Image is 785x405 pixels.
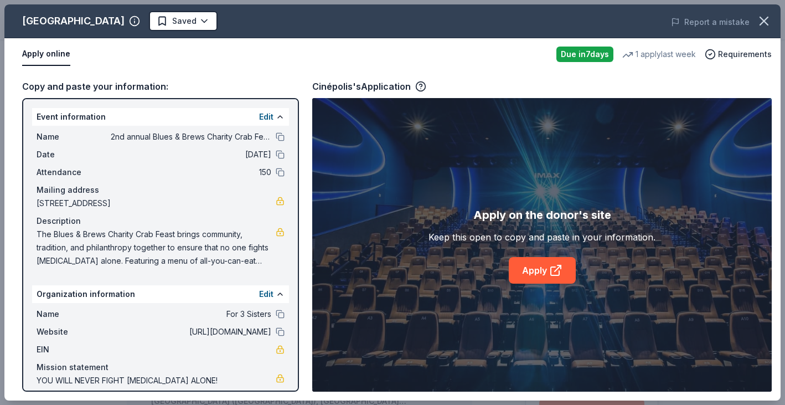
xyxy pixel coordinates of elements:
span: The Blues & Brews Charity Crab Feast brings community, tradition, and philanthropy together to en... [37,228,276,268]
span: Website [37,325,111,339]
div: Due in 7 days [556,47,613,62]
button: Report a mistake [671,16,750,29]
div: Cinépolis's Application [312,79,426,94]
a: Apply [509,257,576,284]
div: [GEOGRAPHIC_DATA] [22,12,125,30]
span: Name [37,307,111,321]
span: Requirements [718,48,772,61]
div: Event information [32,108,289,126]
span: Saved [172,14,197,28]
span: [URL][DOMAIN_NAME] [111,325,271,339]
span: 2nd annual Blues & Brews Charity Crab Feast [111,130,271,143]
div: Copy and paste your information: [22,79,299,94]
span: Name [37,130,111,143]
span: YOU WILL NEVER FIGHT [MEDICAL_DATA] ALONE! [37,374,276,387]
button: Saved [149,11,218,31]
span: EIN [37,343,111,356]
div: Organization information [32,285,289,303]
div: 1 apply last week [622,48,696,61]
div: Apply on the donor's site [473,206,611,224]
span: 150 [111,166,271,179]
button: Requirements [705,48,772,61]
div: Mailing address [37,183,285,197]
span: For 3 Sisters [111,307,271,321]
span: [STREET_ADDRESS] [37,197,276,210]
button: Apply online [22,43,70,66]
span: Attendance [37,166,111,179]
button: Edit [259,110,273,124]
span: [DATE] [111,148,271,161]
div: Description [37,214,285,228]
div: Keep this open to copy and paste in your information. [428,230,655,244]
span: Date [37,148,111,161]
div: Mission statement [37,361,285,374]
button: Edit [259,288,273,301]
